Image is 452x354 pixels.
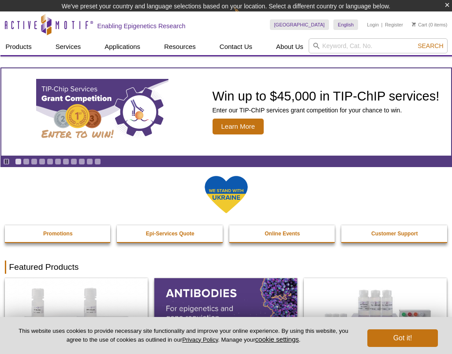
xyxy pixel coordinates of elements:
a: Applications [99,38,146,55]
a: Resources [159,38,201,55]
a: Go to slide 1 [15,158,22,165]
a: Go to slide 7 [63,158,69,165]
p: Enter our TIP-ChIP services grant competition for your chance to win. [213,106,440,114]
a: Go to slide 2 [23,158,30,165]
a: Products [0,38,37,55]
img: Change Here [234,7,258,27]
a: Online Events [229,225,336,242]
a: Go to slide 10 [86,158,93,165]
a: Go to slide 6 [55,158,61,165]
a: Login [367,22,379,28]
img: We Stand With Ukraine [204,175,248,214]
p: This website uses cookies to provide necessary site functionality and improve your online experie... [14,327,353,344]
img: Your Cart [412,22,416,26]
a: TIP-ChIP Services Grant Competition Win up to $45,000 in TIP-ChIP services! Enter our TIP-ChIP se... [1,68,451,156]
a: Toggle autoplay [3,158,10,165]
h2: Enabling Epigenetics Research [97,22,186,30]
a: Go to slide 5 [47,158,53,165]
a: English [333,19,358,30]
button: Search [415,42,446,50]
a: [GEOGRAPHIC_DATA] [270,19,329,30]
h2: Win up to $45,000 in TIP-ChIP services! [213,89,440,103]
strong: Online Events [265,231,300,237]
span: Learn More [213,119,264,134]
button: cookie settings [255,335,299,343]
a: Customer Support [341,225,448,242]
h2: Featured Products [5,261,448,274]
li: | [381,19,383,30]
button: Got it! [367,329,438,347]
strong: Customer Support [371,231,418,237]
a: Contact Us [214,38,258,55]
a: Epi-Services Quote [117,225,224,242]
article: TIP-ChIP Services Grant Competition [1,68,451,156]
img: TIP-ChIP Services Grant Competition [36,79,168,145]
a: Go to slide 11 [94,158,101,165]
a: Go to slide 8 [71,158,77,165]
strong: Promotions [43,231,73,237]
li: (0 items) [412,19,448,30]
a: Cart [412,22,427,28]
a: About Us [271,38,309,55]
span: Search [418,42,443,49]
a: Promotions [5,225,112,242]
a: Services [50,38,86,55]
strong: Epi-Services Quote [146,231,194,237]
a: Go to slide 4 [39,158,45,165]
a: Privacy Policy [182,336,218,343]
a: Go to slide 9 [78,158,85,165]
input: Keyword, Cat. No. [309,38,448,53]
a: Register [385,22,403,28]
a: Go to slide 3 [31,158,37,165]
